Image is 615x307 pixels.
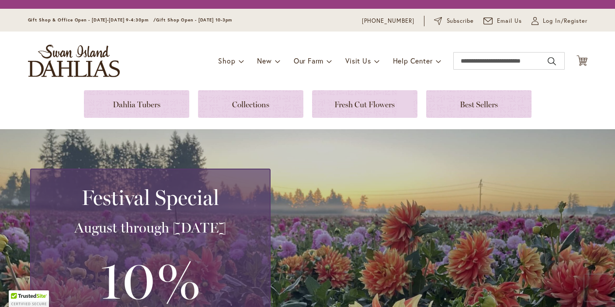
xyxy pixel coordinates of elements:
h2: Festival Special [42,185,259,210]
span: Email Us [497,17,522,25]
h3: August through [DATE] [42,219,259,236]
a: store logo [28,45,120,77]
span: Our Farm [294,56,323,65]
span: New [257,56,271,65]
button: Search [548,54,556,68]
span: Help Center [393,56,433,65]
span: Log In/Register [543,17,587,25]
span: Gift Shop Open - [DATE] 10-3pm [156,17,232,23]
span: Gift Shop & Office Open - [DATE]-[DATE] 9-4:30pm / [28,17,156,23]
a: Subscribe [434,17,474,25]
a: Email Us [483,17,522,25]
span: Visit Us [345,56,371,65]
a: [PHONE_NUMBER] [362,17,415,25]
span: Subscribe [447,17,474,25]
a: Log In/Register [532,17,587,25]
span: Shop [218,56,235,65]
